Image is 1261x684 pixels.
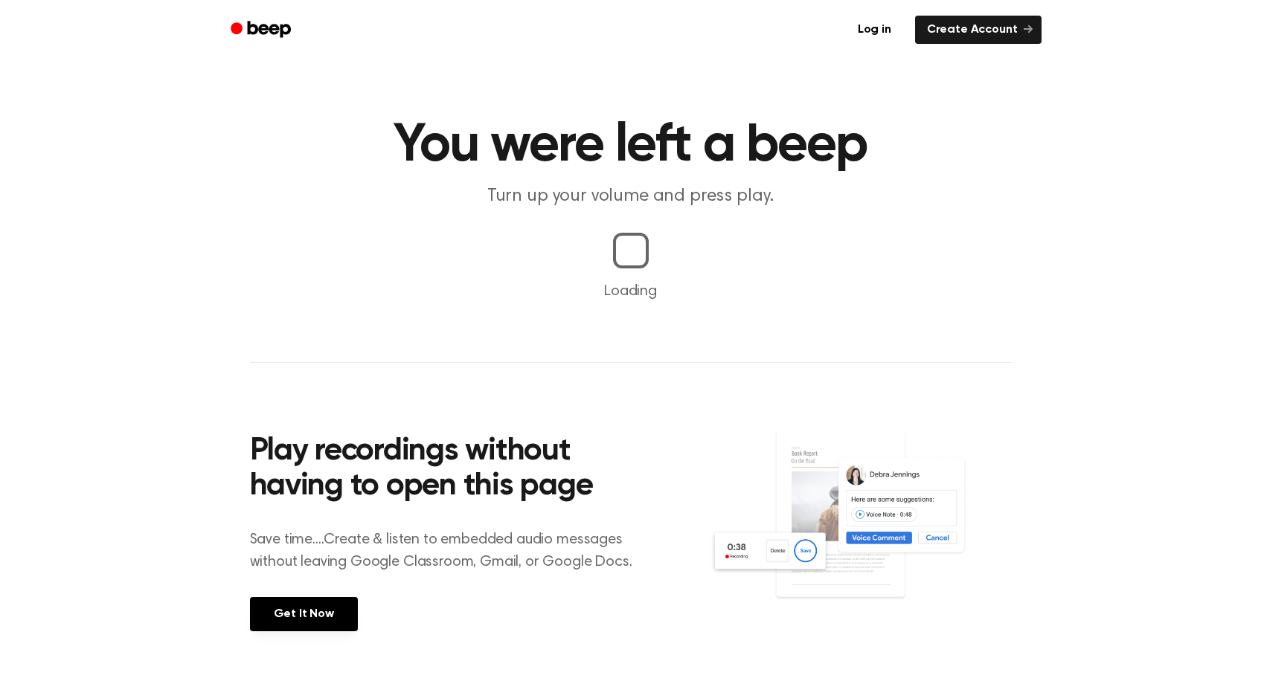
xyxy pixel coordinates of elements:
p: Turn up your volume and press play. [345,184,917,209]
a: Log in [843,13,906,47]
h2: Play recordings without having to open this page [250,434,651,505]
img: Voice Comments on Docs and Recording Widget [710,430,1011,630]
p: Loading [18,280,1243,303]
a: Create Account [915,16,1042,44]
h1: You were left a beep [250,119,1012,172]
a: Get It Now [250,597,358,631]
a: Beep [220,16,304,45]
p: Save time....Create & listen to embedded audio messages without leaving Google Classroom, Gmail, ... [250,529,651,573]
